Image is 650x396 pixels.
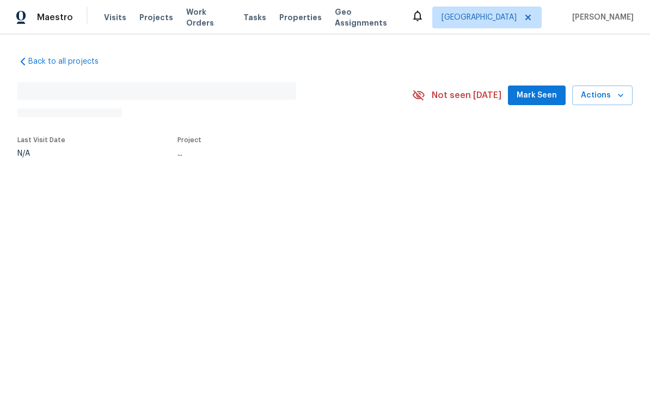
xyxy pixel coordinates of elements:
[441,12,517,23] span: [GEOGRAPHIC_DATA]
[17,150,65,157] div: N/A
[335,7,398,28] span: Geo Assignments
[517,89,557,102] span: Mark Seen
[139,12,173,23] span: Projects
[177,137,201,143] span: Project
[572,86,633,106] button: Actions
[581,89,624,102] span: Actions
[186,7,230,28] span: Work Orders
[243,14,266,21] span: Tasks
[279,12,322,23] span: Properties
[17,137,65,143] span: Last Visit Date
[568,12,634,23] span: [PERSON_NAME]
[104,12,126,23] span: Visits
[432,90,501,101] span: Not seen [DATE]
[508,86,566,106] button: Mark Seen
[177,150,387,157] div: ...
[37,12,73,23] span: Maestro
[17,56,122,67] a: Back to all projects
